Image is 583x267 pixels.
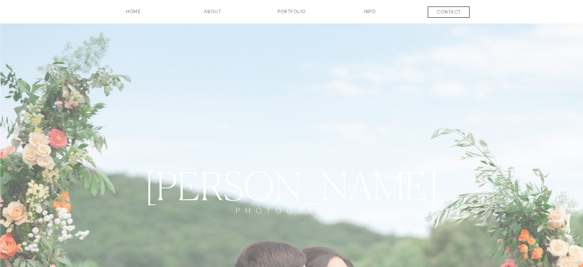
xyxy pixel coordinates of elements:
a: PHOTOGRAPHY [227,206,357,229]
a: contact [421,8,478,18]
a: [PERSON_NAME] [115,163,469,206]
a: INFO [351,8,389,21]
a: HOME [105,8,162,21]
a: Portfolio [263,8,320,21]
a: about [194,8,232,21]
